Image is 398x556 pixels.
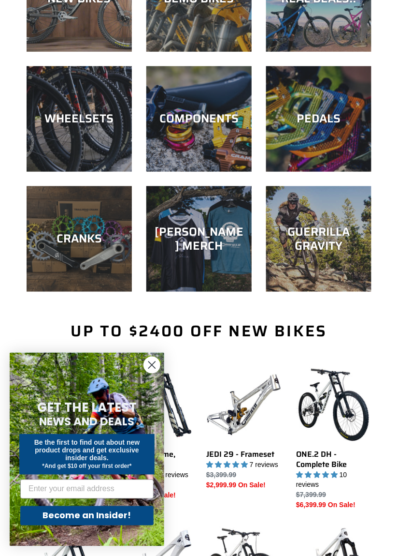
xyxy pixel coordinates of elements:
[146,112,252,126] div: COMPONENTS
[34,439,140,462] span: Be the first to find out about new product drops and get exclusive insider deals.
[27,112,132,126] div: WHEELSETS
[266,186,371,292] a: GUERRILLA GRAVITY
[266,225,371,253] div: GUERRILLA GRAVITY
[27,186,132,292] a: CRANKS
[27,66,132,172] a: WHEELSETS
[266,112,371,126] div: PEDALS
[20,480,154,499] input: Enter your email address
[42,463,131,470] span: *And get $10 off your first order*
[146,66,252,172] a: COMPONENTS
[146,186,252,292] a: [PERSON_NAME] MERCH
[40,414,135,430] span: NEWS AND DEALS
[266,66,371,172] a: PEDALS
[146,225,252,253] div: [PERSON_NAME] MERCH
[37,399,137,416] span: GET THE LATEST
[27,322,371,341] h2: Up to $2400 Off New Bikes
[27,232,132,246] div: CRANKS
[20,506,154,526] button: Become an Insider!
[143,357,160,374] button: Close dialog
